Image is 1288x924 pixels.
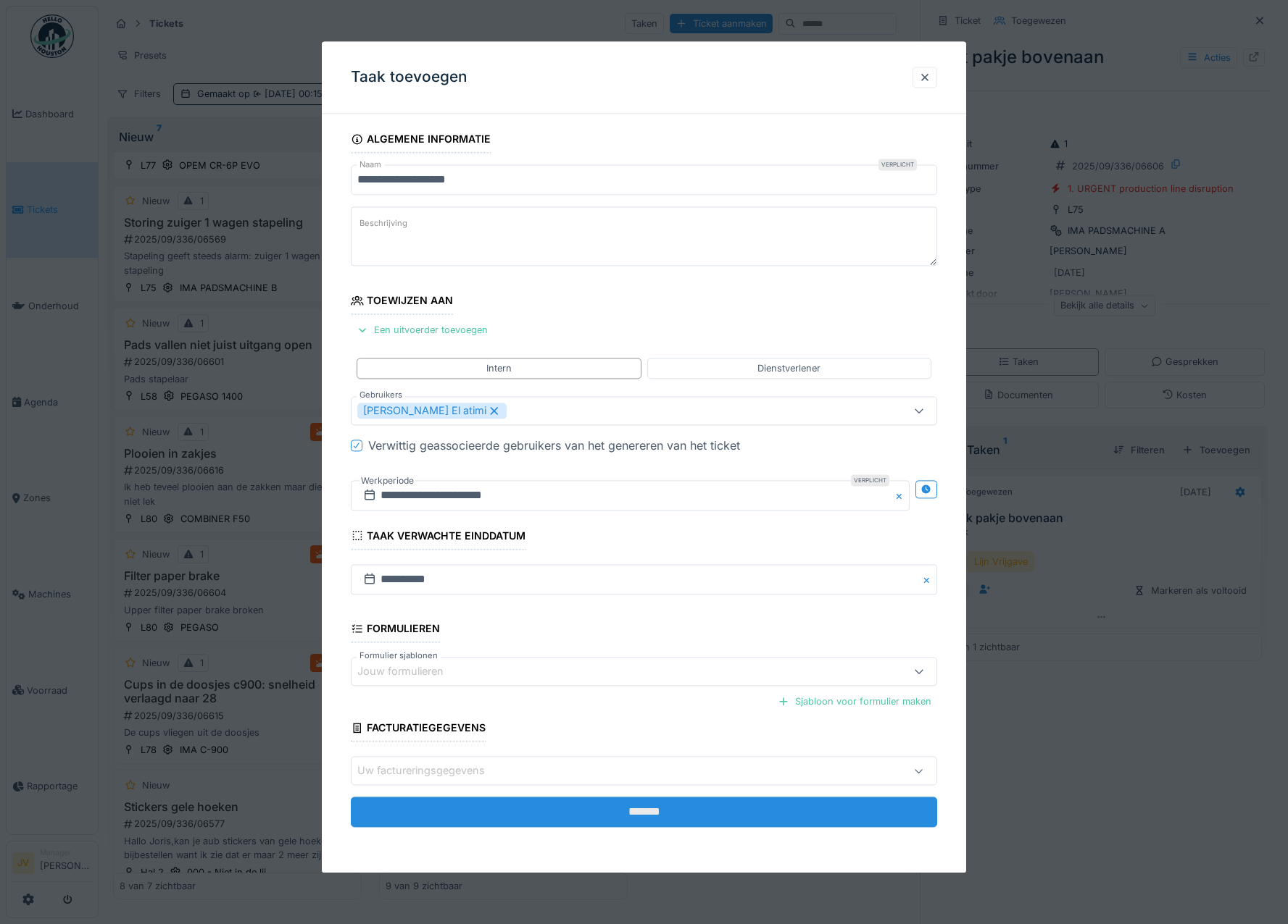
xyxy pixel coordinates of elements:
[351,718,486,742] div: Facturatiegegevens
[357,389,405,401] label: Gebruikers
[360,473,415,489] label: Werkperiode
[894,480,910,511] button: Close
[357,159,384,172] label: Naam
[357,763,505,779] div: Uw factureringsgegevens
[357,215,410,233] label: Beschrijving
[878,159,917,171] div: Verplicht
[351,525,525,550] div: Taak verwachte einddatum
[351,128,491,153] div: Algemene informatie
[357,664,464,680] div: Jouw formulieren
[357,403,507,419] div: [PERSON_NAME] El atimi
[772,692,937,711] div: Sjabloon voor formulier maken
[351,68,468,86] h3: Taak toevoegen
[757,361,820,375] div: Dienstverlener
[486,361,512,375] div: Intern
[351,290,453,315] div: Toewijzen aan
[351,321,494,340] div: Een uitvoerder toevoegen
[921,564,937,595] button: Close
[357,650,441,662] label: Formulier sjablonen
[351,618,440,642] div: Formulieren
[368,437,740,454] div: Verwittig geassocieerde gebruikers van het genereren van het ticket
[851,474,889,486] div: Verplicht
